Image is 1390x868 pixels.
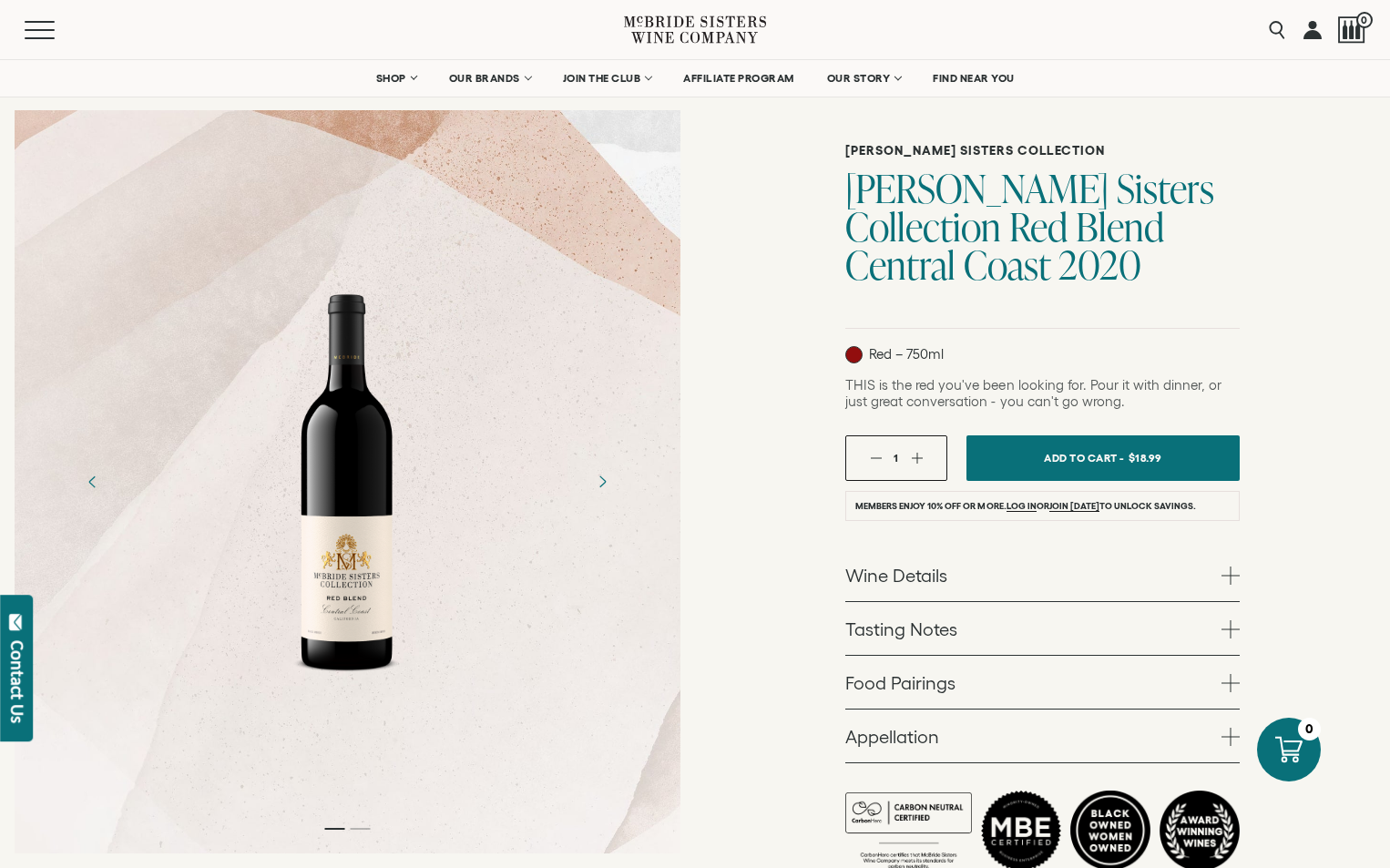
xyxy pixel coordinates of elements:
a: Appellation [845,710,1240,762]
a: Food Pairings [845,656,1240,709]
span: THIS is the red you've been looking for. Pour it with dinner, or just great conversation - you ca... [845,377,1221,409]
span: AFFILIATE PROGRAM [683,72,794,85]
span: $18.99 [1129,444,1162,471]
a: OUR BRANDS [437,60,542,97]
span: Add To Cart - [1044,444,1124,471]
a: FIND NEAR YOU [921,60,1027,97]
h1: [PERSON_NAME] Sisters Collection Red Blend Central Coast 2020 [845,169,1240,284]
a: OUR STORY [815,60,913,97]
span: OUR STORY [827,72,891,85]
a: SHOP [364,60,428,97]
p: Red – 750ml [845,346,944,363]
a: JOIN THE CLUB [551,60,663,97]
li: Page dot 1 [325,828,345,830]
span: 0 [1356,12,1373,28]
span: FIND NEAR YOU [933,72,1015,85]
span: SHOP [376,72,407,85]
div: 0 [1298,718,1321,740]
a: Tasting Notes [845,602,1240,655]
a: AFFILIATE PROGRAM [671,60,806,97]
a: Wine Details [845,548,1240,601]
a: join [DATE] [1049,501,1099,512]
button: Add To Cart - $18.99 [966,435,1240,481]
button: Mobile Menu Trigger [25,21,90,39]
button: Previous [69,458,117,505]
span: OUR BRANDS [449,72,520,85]
span: JOIN THE CLUB [563,72,641,85]
h6: [PERSON_NAME] Sisters Collection [845,143,1240,158]
li: Page dot 2 [351,828,371,830]
button: Next [578,458,626,505]
a: Log in [1007,501,1037,512]
li: Members enjoy 10% off or more. or to unlock savings. [845,491,1240,521]
div: Contact Us [8,640,26,723]
span: 1 [894,452,898,464]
